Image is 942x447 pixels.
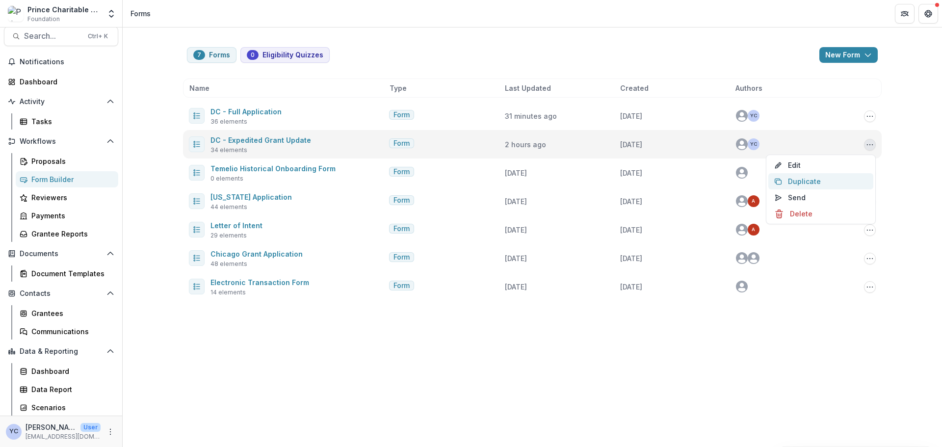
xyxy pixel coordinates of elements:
[31,210,110,221] div: Payments
[210,278,309,287] a: Electronic Transaction Form
[4,74,118,90] a: Dashboard
[105,4,118,24] button: Open entity switcher
[390,83,407,93] span: Type
[31,326,110,337] div: Communications
[505,283,527,291] span: [DATE]
[505,169,527,177] span: [DATE]
[31,174,110,184] div: Form Builder
[189,83,209,93] span: Name
[864,110,876,122] button: Options
[736,167,748,179] svg: avatar
[736,110,748,122] svg: avatar
[210,174,243,183] span: 0 elements
[210,136,311,144] a: DC - Expedited Grant Update
[864,224,876,236] button: Options
[20,250,103,258] span: Documents
[210,164,336,173] a: Temelio Historical Onboarding Form
[31,156,110,166] div: Proposals
[620,83,649,93] span: Created
[8,6,24,22] img: Prince Charitable Trusts Sandbox
[4,133,118,149] button: Open Workflows
[864,253,876,264] button: Options
[127,6,155,21] nav: breadcrumb
[27,15,60,24] span: Foundation
[210,117,247,126] span: 36 elements
[4,343,118,359] button: Open Data & Reporting
[393,225,410,233] span: Form
[86,31,110,42] div: Ctrl + K
[16,226,118,242] a: Grantee Reports
[20,58,114,66] span: Notifications
[736,252,748,264] svg: avatar
[31,192,110,203] div: Reviewers
[20,137,103,146] span: Workflows
[210,107,282,116] a: DC - Full Application
[31,308,110,318] div: Grantees
[4,286,118,301] button: Open Contacts
[16,323,118,340] a: Communications
[620,226,642,234] span: [DATE]
[210,260,247,268] span: 48 elements
[505,226,527,234] span: [DATE]
[31,402,110,413] div: Scenarios
[736,281,748,292] svg: avatar
[31,366,110,376] div: Dashboard
[210,221,262,230] a: Letter of Intent
[393,282,410,290] span: Form
[16,363,118,379] a: Dashboard
[819,47,878,63] button: New Form
[620,197,642,206] span: [DATE]
[187,47,236,63] button: Forms
[620,112,642,120] span: [DATE]
[31,229,110,239] div: Grantee Reports
[9,428,18,435] div: Yena Choi
[105,426,116,438] button: More
[4,94,118,109] button: Open Activity
[918,4,938,24] button: Get Help
[131,8,151,19] div: Forms
[736,138,748,150] svg: avatar
[16,381,118,397] a: Data Report
[27,4,101,15] div: Prince Charitable Trusts Sandbox
[16,113,118,130] a: Tasks
[393,111,410,119] span: Form
[4,246,118,262] button: Open Documents
[864,281,876,293] button: Options
[748,252,759,264] svg: avatar
[750,113,757,118] div: Yena Choi
[210,288,246,297] span: 14 elements
[16,208,118,224] a: Payments
[197,52,201,58] span: 7
[210,193,292,201] a: [US_STATE] Application
[736,195,748,207] svg: avatar
[210,250,303,258] a: Chicago Grant Application
[16,153,118,169] a: Proposals
[505,83,551,93] span: Last Updated
[4,54,118,70] button: Notifications
[31,384,110,394] div: Data Report
[393,139,410,148] span: Form
[210,231,247,240] span: 29 elements
[16,399,118,416] a: Scenarios
[752,199,755,204] div: Anna
[16,189,118,206] a: Reviewers
[31,116,110,127] div: Tasks
[620,254,642,263] span: [DATE]
[505,197,527,206] span: [DATE]
[393,168,410,176] span: Form
[750,142,757,147] div: Yena Choi
[251,52,255,58] span: 0
[20,98,103,106] span: Activity
[620,169,642,177] span: [DATE]
[4,26,118,46] button: Search...
[864,139,876,151] button: Options
[26,432,101,441] p: [EMAIL_ADDRESS][DOMAIN_NAME]
[210,203,247,211] span: 44 elements
[505,140,546,149] span: 2 hours ago
[24,31,82,41] span: Search...
[20,289,103,298] span: Contacts
[505,112,557,120] span: 31 minutes ago
[620,283,642,291] span: [DATE]
[31,268,110,279] div: Document Templates
[393,196,410,205] span: Form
